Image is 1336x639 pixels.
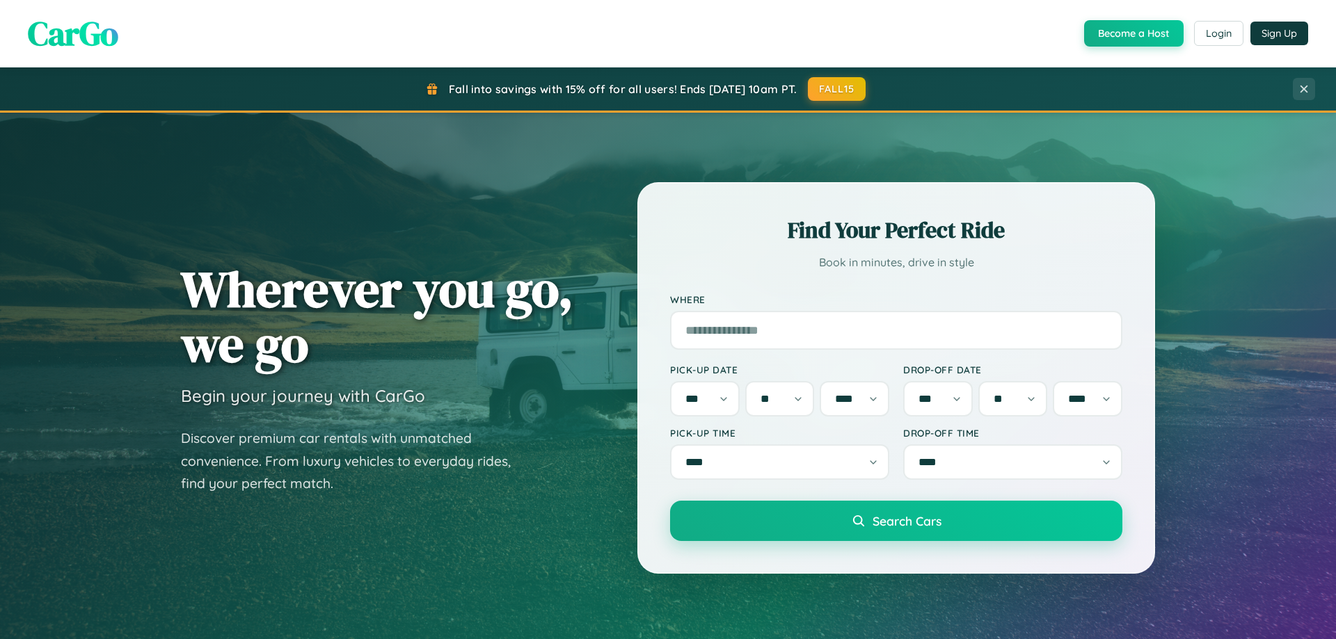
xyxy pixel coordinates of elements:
label: Pick-up Time [670,427,889,439]
h3: Begin your journey with CarGo [181,385,425,406]
label: Pick-up Date [670,364,889,375]
span: Fall into savings with 15% off for all users! Ends [DATE] 10am PT. [449,82,797,96]
button: Sign Up [1250,22,1308,45]
h1: Wherever you go, we go [181,261,573,371]
button: Login [1194,21,1243,46]
button: Become a Host [1084,20,1184,47]
label: Drop-off Time [903,427,1122,439]
p: Book in minutes, drive in style [670,252,1122,273]
label: Drop-off Date [903,364,1122,375]
label: Where [670,293,1122,305]
button: FALL15 [808,77,866,101]
span: CarGo [28,10,118,56]
h2: Find Your Perfect Ride [670,215,1122,245]
button: Search Cars [670,501,1122,541]
p: Discover premium car rentals with unmatched convenience. From luxury vehicles to everyday rides, ... [181,427,529,495]
span: Search Cars [873,513,941,528]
